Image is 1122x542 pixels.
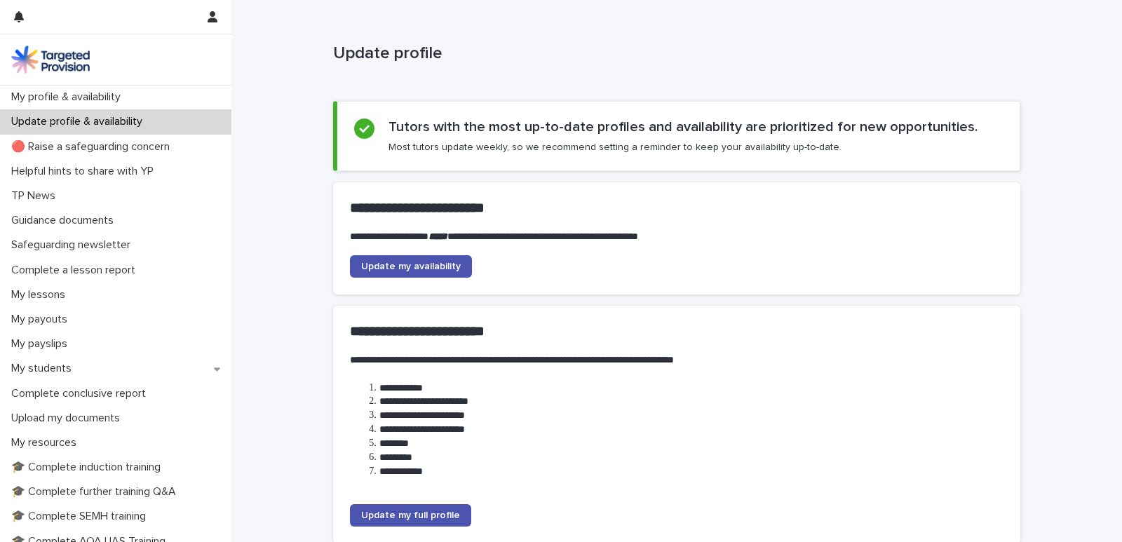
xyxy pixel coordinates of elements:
p: Update profile & availability [6,115,154,128]
p: My resources [6,436,88,449]
p: Update profile [333,43,1015,64]
p: 🎓 Complete induction training [6,461,172,474]
p: 🔴 Raise a safeguarding concern [6,140,181,154]
p: My payslips [6,337,79,351]
p: My students [6,362,83,375]
p: My payouts [6,313,79,326]
p: Guidance documents [6,214,125,227]
h2: Tutors with the most up-to-date profiles and availability are prioritized for new opportunities. [388,118,978,135]
p: Complete conclusive report [6,387,157,400]
img: M5nRWzHhSzIhMunXDL62 [11,46,90,74]
a: Update my availability [350,255,472,278]
p: My lessons [6,288,76,302]
p: Safeguarding newsletter [6,238,142,252]
p: TP News [6,189,67,203]
p: My profile & availability [6,90,132,104]
span: Update my availability [361,262,461,271]
p: 🎓 Complete SEMH training [6,510,157,523]
p: 🎓 Complete further training Q&A [6,485,187,499]
a: Update my full profile [350,504,471,527]
p: Complete a lesson report [6,264,147,277]
p: Most tutors update weekly, so we recommend setting a reminder to keep your availability up-to-date. [388,141,841,154]
p: Upload my documents [6,412,131,425]
span: Update my full profile [361,510,460,520]
p: Helpful hints to share with YP [6,165,165,178]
